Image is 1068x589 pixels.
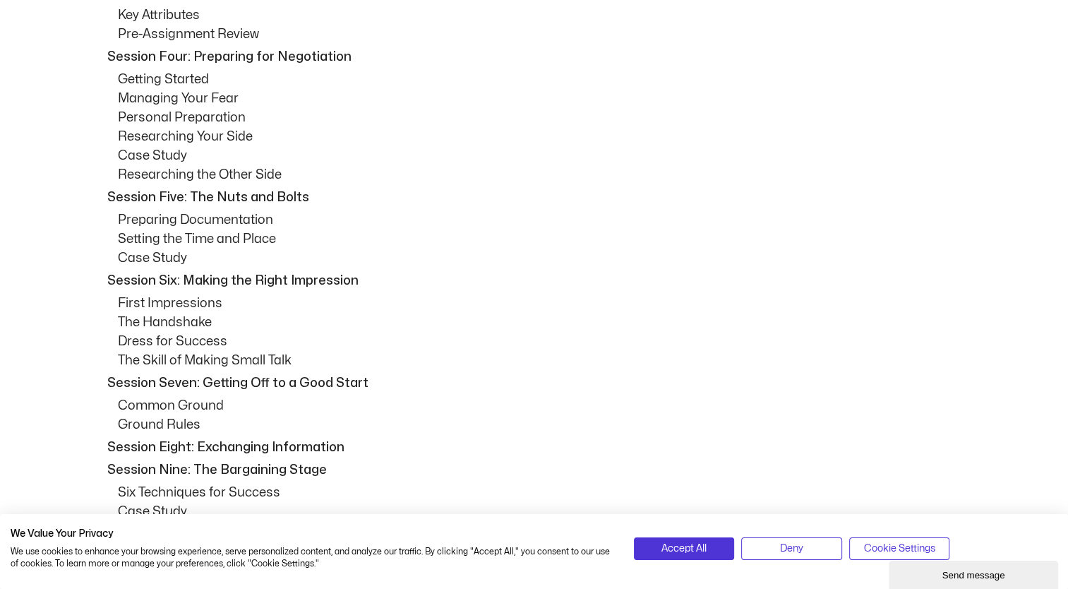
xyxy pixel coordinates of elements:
[118,146,972,165] p: Case Study
[11,528,613,540] h2: We Value Your Privacy
[107,188,968,207] p: Session Five: The Nuts and Bolts
[118,165,972,184] p: Researching the Other Side
[889,558,1061,589] iframe: chat widget
[118,127,972,146] p: Researching Your Side
[118,332,972,351] p: Dress for Success
[107,47,968,66] p: Session Four: Preparing for Negotiation
[118,351,972,370] p: The Skill of Making Small Talk
[107,271,968,290] p: Session Six: Making the Right Impression
[107,460,968,480] p: Session Nine: The Bargaining Stage
[864,541,935,557] span: Cookie Settings
[118,70,972,89] p: Getting Started
[118,483,972,502] p: Six Techniques for Success
[741,537,842,560] button: Deny all cookies
[118,108,972,127] p: Personal Preparation
[107,438,968,457] p: Session Eight: Exchanging Information
[118,294,972,313] p: First Impressions
[118,249,972,268] p: Case Study
[118,313,972,332] p: The Handshake
[118,415,972,434] p: Ground Rules
[849,537,950,560] button: Adjust cookie preferences
[118,25,972,44] p: Pre-Assignment Review
[107,374,968,393] p: Session Seven: Getting Off to a Good Start
[634,537,735,560] button: Accept all cookies
[11,546,613,570] p: We use cookies to enhance your browsing experience, serve personalized content, and analyze our t...
[118,396,972,415] p: Common Ground
[661,541,707,557] span: Accept All
[118,210,972,230] p: Preparing Documentation
[780,541,803,557] span: Deny
[118,6,972,25] p: Key Attributes
[118,230,972,249] p: Setting the Time and Place
[118,89,972,108] p: Managing Your Fear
